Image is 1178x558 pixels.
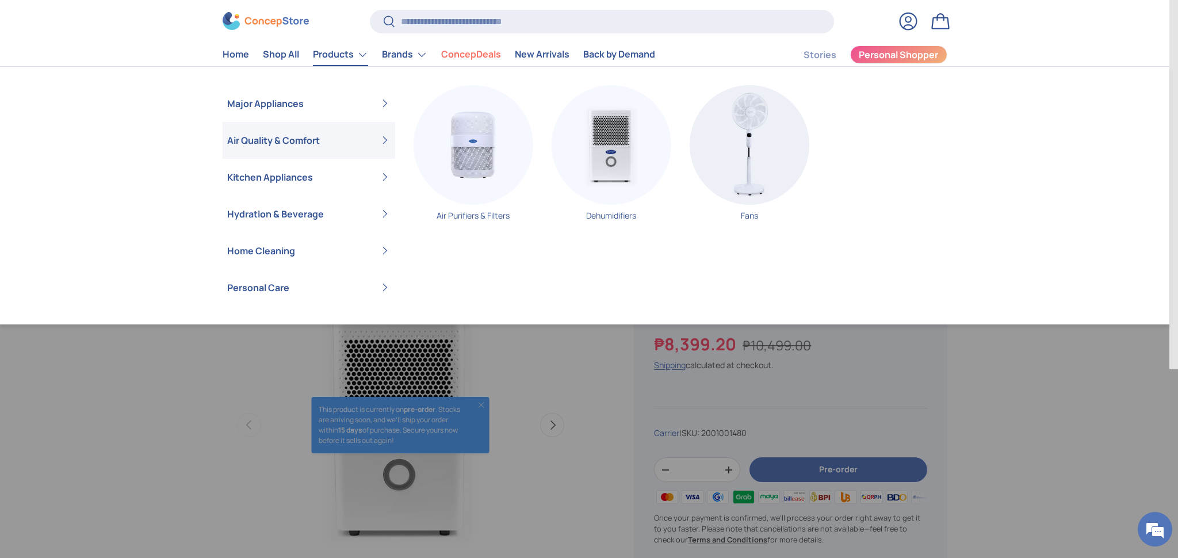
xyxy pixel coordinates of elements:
[776,43,947,66] nav: Secondary
[306,43,375,66] summary: Products
[263,44,299,66] a: Shop All
[515,44,569,66] a: New Arrivals
[223,13,309,30] img: ConcepStore
[441,44,501,66] a: ConcepDeals
[804,44,836,66] a: Stories
[583,44,655,66] a: Back by Demand
[850,45,947,64] a: Personal Shopper
[859,51,938,60] span: Personal Shopper
[223,43,655,66] nav: Primary
[223,44,249,66] a: Home
[375,43,434,66] summary: Brands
